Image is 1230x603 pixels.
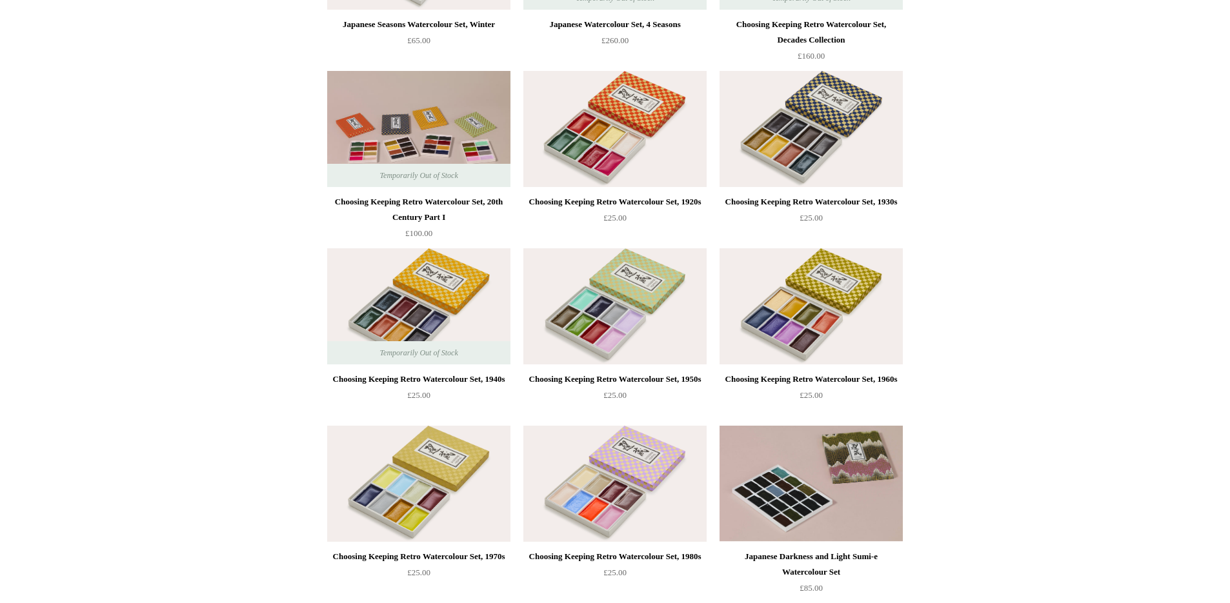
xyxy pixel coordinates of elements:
[723,17,900,48] div: Choosing Keeping Retro Watercolour Set, Decades Collection
[523,248,707,364] img: Choosing Keeping Retro Watercolour Set, 1950s
[327,71,510,187] a: Choosing Keeping Retro Watercolour Set, 20th Century Part I Choosing Keeping Retro Watercolour Se...
[720,71,903,187] a: Choosing Keeping Retro Watercolour Set, 1930s Choosing Keeping Retro Watercolour Set, 1930s
[527,17,703,32] div: Japanese Watercolour Set, 4 Seasons
[523,17,707,70] a: Japanese Watercolour Set, 4 Seasons £260.00
[720,71,903,187] img: Choosing Keeping Retro Watercolour Set, 1930s
[327,248,510,364] a: Choosing Keeping Retro Watercolour Set, 1940s Choosing Keeping Retro Watercolour Set, 1940s Tempo...
[407,568,430,577] span: £25.00
[405,228,432,238] span: £100.00
[800,213,823,222] span: £25.00
[527,194,703,210] div: Choosing Keeping Retro Watercolour Set, 1920s
[798,51,825,61] span: £160.00
[523,549,707,602] a: Choosing Keeping Retro Watercolour Set, 1980s £25.00
[720,426,903,542] a: Japanese Darkness and Light Sumi-e Watercolour Set Japanese Darkness and Light Sumi-e Watercolour...
[603,213,627,222] span: £25.00
[603,568,627,577] span: £25.00
[720,549,903,602] a: Japanese Darkness and Light Sumi-e Watercolour Set £85.00
[720,194,903,247] a: Choosing Keeping Retro Watercolour Set, 1930s £25.00
[330,194,507,225] div: Choosing Keeping Retro Watercolour Set, 20th Century Part I
[327,248,510,364] img: Choosing Keeping Retro Watercolour Set, 1940s
[327,17,510,70] a: Japanese Seasons Watercolour Set, Winter £65.00
[527,371,703,387] div: Choosing Keeping Retro Watercolour Set, 1950s
[723,549,900,580] div: Japanese Darkness and Light Sumi-e Watercolour Set
[407,390,430,400] span: £25.00
[720,17,903,70] a: Choosing Keeping Retro Watercolour Set, Decades Collection £160.00
[720,248,903,364] a: Choosing Keeping Retro Watercolour Set, 1960s Choosing Keeping Retro Watercolour Set, 1960s
[720,426,903,542] img: Japanese Darkness and Light Sumi-e Watercolour Set
[407,35,430,45] span: £65.00
[330,371,507,387] div: Choosing Keeping Retro Watercolour Set, 1940s
[523,71,707,187] a: Choosing Keeping Retro Watercolour Set, 1920s Choosing Keeping Retro Watercolour Set, 1920s
[527,549,703,564] div: Choosing Keeping Retro Watercolour Set, 1980s
[327,371,510,424] a: Choosing Keeping Retro Watercolour Set, 1940s £25.00
[723,194,900,210] div: Choosing Keeping Retro Watercolour Set, 1930s
[800,390,823,400] span: £25.00
[800,583,823,593] span: £85.00
[523,426,707,542] img: Choosing Keeping Retro Watercolour Set, 1980s
[523,371,707,424] a: Choosing Keeping Retro Watercolour Set, 1950s £25.00
[327,71,510,187] img: Choosing Keeping Retro Watercolour Set, 20th Century Part I
[327,194,510,247] a: Choosing Keeping Retro Watercolour Set, 20th Century Part I £100.00
[330,17,507,32] div: Japanese Seasons Watercolour Set, Winter
[367,341,470,364] span: Temporarily Out of Stock
[603,390,627,400] span: £25.00
[523,426,707,542] a: Choosing Keeping Retro Watercolour Set, 1980s Choosing Keeping Retro Watercolour Set, 1980s
[330,549,507,564] div: Choosing Keeping Retro Watercolour Set, 1970s
[327,549,510,602] a: Choosing Keeping Retro Watercolour Set, 1970s £25.00
[723,371,900,387] div: Choosing Keeping Retro Watercolour Set, 1960s
[523,248,707,364] a: Choosing Keeping Retro Watercolour Set, 1950s Choosing Keeping Retro Watercolour Set, 1950s
[523,194,707,247] a: Choosing Keeping Retro Watercolour Set, 1920s £25.00
[367,164,470,187] span: Temporarily Out of Stock
[327,426,510,542] img: Choosing Keeping Retro Watercolour Set, 1970s
[720,248,903,364] img: Choosing Keeping Retro Watercolour Set, 1960s
[523,71,707,187] img: Choosing Keeping Retro Watercolour Set, 1920s
[601,35,629,45] span: £260.00
[720,371,903,424] a: Choosing Keeping Retro Watercolour Set, 1960s £25.00
[327,426,510,542] a: Choosing Keeping Retro Watercolour Set, 1970s Choosing Keeping Retro Watercolour Set, 1970s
